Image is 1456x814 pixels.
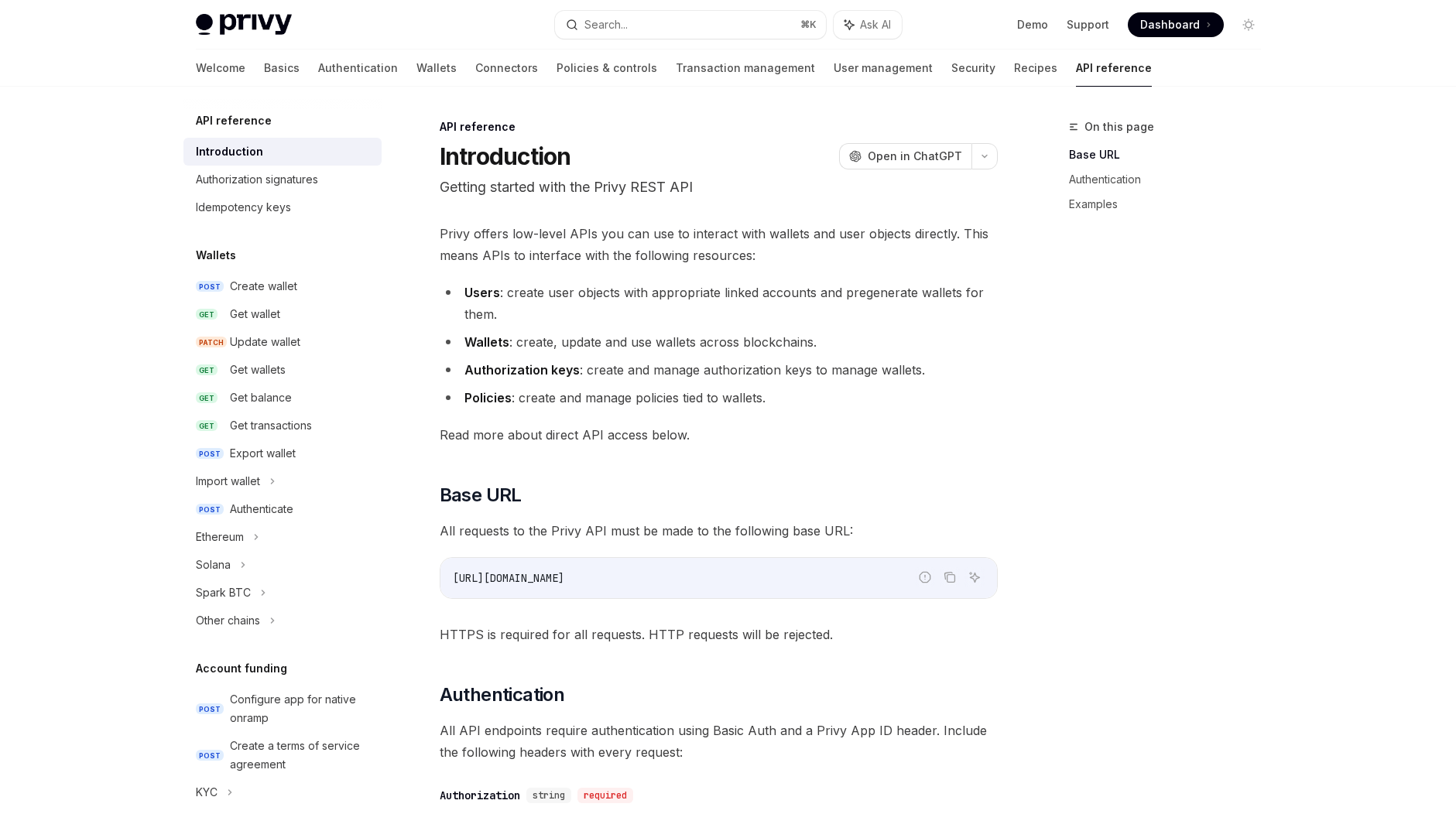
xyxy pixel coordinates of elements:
[183,272,382,300] a: POSTCreate wallet
[584,15,628,34] div: Search...
[1140,17,1200,32] span: Dashboard
[440,387,998,409] li: : create and manage policies tied to wallets.
[440,119,998,135] div: API reference
[440,720,998,763] span: All API endpoints require authentication using Basic Auth and a Privy App ID header. Include the ...
[196,750,224,761] span: POST
[1069,192,1273,217] a: Examples
[464,285,500,300] strong: Users
[440,223,998,266] span: Privy offers low-level APIs you can use to interact with wallets and user objects directly. This ...
[196,392,218,404] span: GET
[800,19,817,31] span: ⌘ K
[196,309,218,320] span: GET
[440,142,571,170] h1: Introduction
[464,334,509,350] strong: Wallets
[1014,50,1057,87] a: Recipes
[183,686,382,732] a: POSTConfigure app for native onramp
[196,528,244,546] div: Ethereum
[915,567,935,587] button: Report incorrect code
[1076,50,1152,87] a: API reference
[940,567,960,587] button: Copy the contents from the code block
[196,504,224,515] span: POST
[183,384,382,412] a: GETGet balance
[196,659,287,678] h5: Account funding
[183,138,382,166] a: Introduction
[440,282,998,325] li: : create user objects with appropriate linked accounts and pregenerate wallets for them.
[416,50,457,87] a: Wallets
[230,416,312,435] div: Get transactions
[183,166,382,193] a: Authorization signatures
[196,14,292,36] img: light logo
[464,362,580,378] strong: Authorization keys
[230,737,372,774] div: Create a terms of service agreement
[555,11,826,39] button: Search...⌘K
[196,556,231,574] div: Solana
[533,789,565,802] span: string
[183,300,382,328] a: GETGet wallet
[1084,118,1154,136] span: On this page
[196,472,260,491] div: Import wallet
[196,111,272,130] h5: API reference
[196,783,218,802] div: KYC
[834,50,933,87] a: User management
[183,193,382,221] a: Idempotency keys
[183,328,382,356] a: PATCHUpdate wallet
[230,388,292,407] div: Get balance
[196,170,318,189] div: Authorization signatures
[183,495,382,523] a: POSTAuthenticate
[951,50,995,87] a: Security
[860,17,891,32] span: Ask AI
[475,50,538,87] a: Connectors
[440,520,998,542] span: All requests to the Privy API must be made to the following base URL:
[440,331,998,353] li: : create, update and use wallets across blockchains.
[196,420,218,432] span: GET
[839,143,971,169] button: Open in ChatGPT
[440,359,998,381] li: : create and manage authorization keys to manage wallets.
[230,361,286,379] div: Get wallets
[183,732,382,778] a: POSTCreate a terms of service agreement
[230,277,297,296] div: Create wallet
[1017,17,1048,32] a: Demo
[868,149,962,164] span: Open in ChatGPT
[230,305,280,323] div: Get wallet
[196,281,224,292] span: POST
[464,390,512,405] strong: Policies
[440,424,998,446] span: Read more about direct API access below.
[196,142,263,161] div: Introduction
[196,246,236,265] h5: Wallets
[1236,12,1261,37] button: Toggle dark mode
[453,571,564,585] span: [URL][DOMAIN_NAME]
[230,444,296,463] div: Export wallet
[557,50,657,87] a: Policies & controls
[230,500,293,518] div: Authenticate
[183,356,382,384] a: GETGet wallets
[196,448,224,460] span: POST
[440,176,998,198] p: Getting started with the Privy REST API
[196,364,218,376] span: GET
[230,690,372,727] div: Configure app for native onramp
[1067,17,1109,32] a: Support
[577,788,633,803] div: required
[318,50,398,87] a: Authentication
[440,788,520,803] div: Authorization
[964,567,985,587] button: Ask AI
[440,483,522,508] span: Base URL
[196,337,227,348] span: PATCH
[196,703,224,715] span: POST
[183,439,382,467] a: POSTExport wallet
[440,624,998,645] span: HTTPS is required for all requests. HTTP requests will be rejected.
[196,198,291,217] div: Idempotency keys
[1128,12,1224,37] a: Dashboard
[676,50,815,87] a: Transaction management
[440,682,565,707] span: Authentication
[1069,142,1273,167] a: Base URL
[834,11,902,39] button: Ask AI
[196,50,245,87] a: Welcome
[264,50,300,87] a: Basics
[196,611,260,630] div: Other chains
[230,333,300,351] div: Update wallet
[1069,167,1273,192] a: Authentication
[183,412,382,439] a: GETGet transactions
[196,583,251,602] div: Spark BTC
